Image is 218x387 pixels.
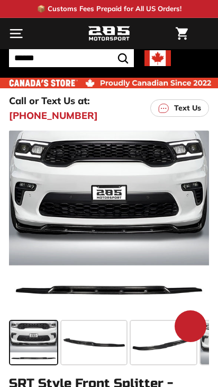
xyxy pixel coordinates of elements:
a: Text Us [150,99,209,117]
input: Search [9,49,134,67]
img: Logo_285_Motorsport_areodynamics_components [88,25,130,43]
inbox-online-store-chat: Shopify online store chat [171,310,210,345]
p: Text Us [174,103,201,114]
p: 📦 Customs Fees Prepaid for All US Orders! [37,4,181,14]
p: Call or Text Us at: [9,94,90,108]
a: Cart [170,19,193,49]
a: [PHONE_NUMBER] [9,108,98,123]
